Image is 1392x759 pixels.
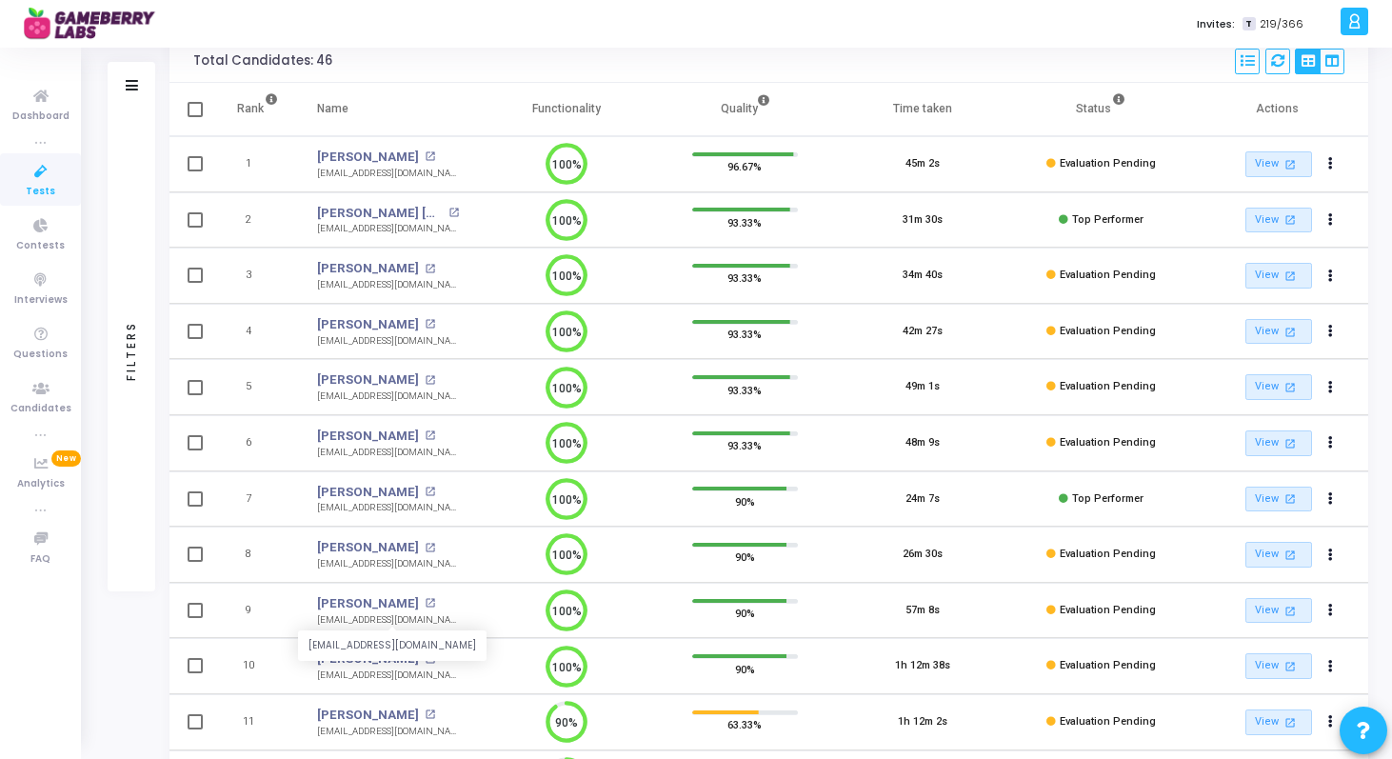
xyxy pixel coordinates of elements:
[1072,492,1143,505] span: Top Performer
[1318,374,1344,401] button: Actions
[317,538,419,557] a: [PERSON_NAME]
[1282,324,1298,340] mat-icon: open_in_new
[735,659,755,678] span: 90%
[317,725,459,739] div: [EMAIL_ADDRESS][DOMAIN_NAME]
[425,264,435,274] mat-icon: open_in_new
[317,613,459,628] div: [EMAIL_ADDRESS][DOMAIN_NAME]
[317,427,419,446] a: [PERSON_NAME]
[217,471,298,528] td: 7
[1245,208,1312,233] a: View
[317,334,459,349] div: [EMAIL_ADDRESS][DOMAIN_NAME]
[727,269,762,288] span: 93.33%
[425,598,435,609] mat-icon: open_in_new
[1012,83,1190,136] th: Status
[317,98,348,119] div: Name
[1282,658,1298,674] mat-icon: open_in_new
[895,658,950,674] div: 1h 12m 38s
[1282,156,1298,172] mat-icon: open_in_new
[217,694,298,750] td: 11
[24,5,167,43] img: logo
[727,380,762,399] span: 93.33%
[1060,548,1156,560] span: Evaluation Pending
[1245,653,1312,679] a: View
[905,435,940,451] div: 48m 9s
[656,83,834,136] th: Quality
[1282,490,1298,507] mat-icon: open_in_new
[1245,487,1312,512] a: View
[1245,430,1312,456] a: View
[193,53,332,69] div: Total Candidates: 46
[425,319,435,330] mat-icon: open_in_new
[905,156,940,172] div: 45m 2s
[1318,653,1344,680] button: Actions
[317,557,459,571] div: [EMAIL_ADDRESS][DOMAIN_NAME]
[317,278,459,292] div: [EMAIL_ADDRESS][DOMAIN_NAME]
[12,109,70,125] span: Dashboard
[1282,603,1298,619] mat-icon: open_in_new
[1060,269,1156,281] span: Evaluation Pending
[905,603,940,619] div: 57m 8s
[1245,151,1312,177] a: View
[727,436,762,455] span: 93.33%
[1060,715,1156,728] span: Evaluation Pending
[14,292,68,309] span: Interviews
[16,238,65,254] span: Contests
[123,246,140,455] div: Filters
[317,446,459,460] div: [EMAIL_ADDRESS][DOMAIN_NAME]
[317,483,419,502] a: [PERSON_NAME]
[1282,714,1298,730] mat-icon: open_in_new
[217,136,298,192] td: 1
[217,248,298,304] td: 3
[903,212,943,229] div: 31m 30s
[317,501,459,515] div: [EMAIL_ADDRESS][DOMAIN_NAME]
[1318,430,1344,457] button: Actions
[1245,709,1312,735] a: View
[448,208,459,218] mat-icon: open_in_new
[1060,157,1156,170] span: Evaluation Pending
[51,450,81,467] span: New
[1060,436,1156,449] span: Evaluation Pending
[1318,318,1344,345] button: Actions
[317,315,419,334] a: [PERSON_NAME]
[217,527,298,583] td: 8
[1060,604,1156,616] span: Evaluation Pending
[1245,263,1312,289] a: View
[217,583,298,639] td: 9
[735,491,755,510] span: 90%
[317,669,459,683] div: [EMAIL_ADDRESS][DOMAIN_NAME]
[727,157,762,176] span: 96.67%
[1318,263,1344,290] button: Actions
[1318,597,1344,624] button: Actions
[425,151,435,162] mat-icon: open_in_new
[425,430,435,441] mat-icon: open_in_new
[217,359,298,415] td: 5
[317,222,459,236] div: [EMAIL_ADDRESS][DOMAIN_NAME]
[1318,486,1344,512] button: Actions
[1190,83,1368,136] th: Actions
[317,148,419,167] a: [PERSON_NAME]
[217,83,298,136] th: Rank
[425,487,435,497] mat-icon: open_in_new
[317,259,419,278] a: [PERSON_NAME]
[217,304,298,360] td: 4
[1243,17,1255,31] span: T
[317,167,459,181] div: [EMAIL_ADDRESS][DOMAIN_NAME]
[317,389,459,404] div: [EMAIL_ADDRESS][DOMAIN_NAME]
[425,543,435,553] mat-icon: open_in_new
[425,375,435,386] mat-icon: open_in_new
[727,325,762,344] span: 93.33%
[1072,213,1143,226] span: Top Performer
[478,83,656,136] th: Functionality
[1282,268,1298,284] mat-icon: open_in_new
[425,709,435,720] mat-icon: open_in_new
[1318,709,1344,735] button: Actions
[1060,380,1156,392] span: Evaluation Pending
[1295,49,1344,74] div: View Options
[903,547,943,563] div: 26m 30s
[30,551,50,568] span: FAQ
[1197,16,1235,32] label: Invites:
[1318,151,1344,178] button: Actions
[1245,374,1312,400] a: View
[903,268,943,284] div: 34m 40s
